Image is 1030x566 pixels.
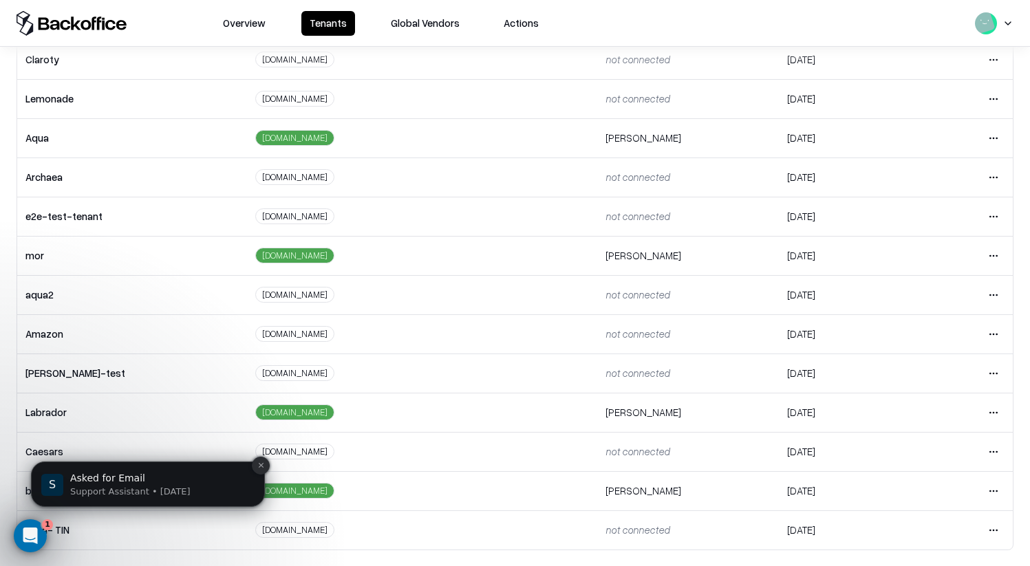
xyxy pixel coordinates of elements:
p: Message from Support Assistant, sent 1d ago [60,111,237,123]
div: message notification from Support Assistant, 1d ago. Asked for Email [21,87,255,132]
td: [DATE] [779,353,908,393]
span: not connected [605,210,669,222]
div: [DOMAIN_NAME] [255,52,334,67]
td: [DATE] [779,118,908,157]
td: [DATE] [779,197,908,236]
iframe: Intercom live chat [14,519,47,552]
button: Global Vendors [383,11,468,36]
td: Lemonade [17,79,247,118]
div: [DOMAIN_NAME] [255,326,334,342]
td: [DATE] [779,157,908,197]
div: Profile image for Support Assistant [31,99,53,121]
div: [DOMAIN_NAME] [255,444,334,459]
button: Actions [495,11,547,36]
span: not connected [605,288,669,301]
td: [DATE] [779,471,908,510]
td: Okta- TIN [17,510,247,549]
td: mor [17,236,247,275]
span: not connected [605,92,669,105]
td: Claroty [17,40,247,79]
span: [PERSON_NAME] [605,484,681,497]
td: [DATE] [779,236,908,275]
td: [DATE] [779,314,908,353]
span: not connected [605,327,669,340]
div: [DOMAIN_NAME] [255,91,334,107]
span: not connected [605,53,669,65]
td: aqua2 [17,275,247,314]
td: Aqua [17,118,247,157]
div: [DOMAIN_NAME] [255,404,334,420]
div: [DOMAIN_NAME] [255,130,334,146]
div: [DOMAIN_NAME] [255,248,334,263]
td: e2e-test-tenant [17,197,247,236]
button: Overview [215,11,274,36]
button: Dismiss notification [242,82,259,100]
span: [PERSON_NAME] [605,131,681,144]
td: [DATE] [779,510,908,549]
div: [DOMAIN_NAME] [255,483,334,499]
div: [DOMAIN_NAME] [255,169,334,185]
td: [DATE] [779,79,908,118]
button: Tenants [301,11,355,36]
span: not connected [605,367,669,379]
td: [DATE] [779,432,908,471]
td: Archaea [17,157,247,197]
div: [DOMAIN_NAME] [255,208,334,224]
td: [DATE] [779,393,908,432]
span: not connected [605,171,669,183]
td: Amazon [17,314,247,353]
span: [PERSON_NAME] [605,249,681,261]
td: [DATE] [779,275,908,314]
span: not connected [605,523,669,536]
td: [DATE] [779,40,908,79]
iframe: Intercom notifications message [10,375,286,529]
div: [DOMAIN_NAME] [255,522,334,538]
span: not connected [605,445,669,457]
td: [PERSON_NAME]-test [17,353,247,393]
span: [PERSON_NAME] [605,406,681,418]
div: [DOMAIN_NAME] [255,287,334,303]
div: [DOMAIN_NAME] [255,365,334,381]
p: Asked for Email [60,97,237,111]
span: 1 [42,519,53,530]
